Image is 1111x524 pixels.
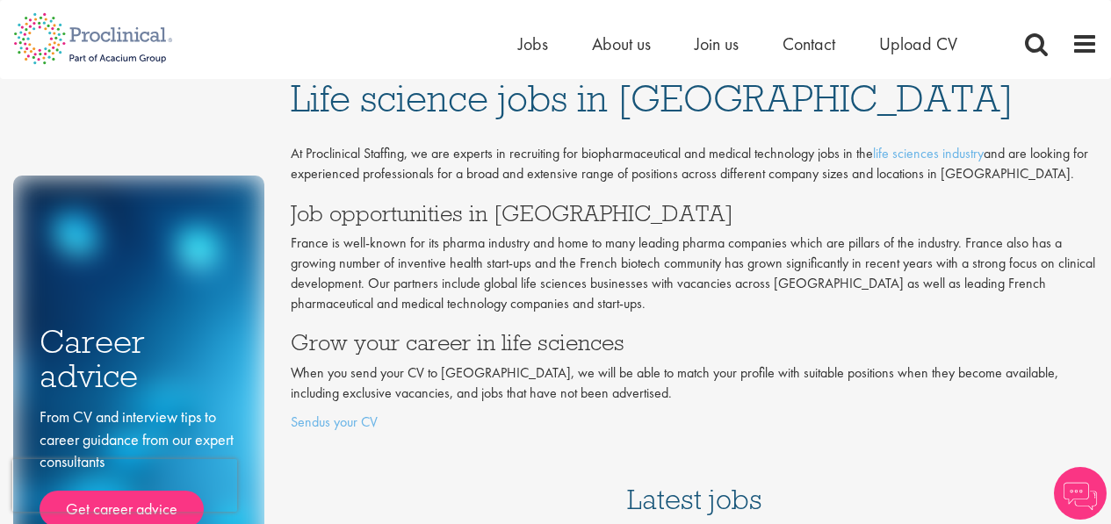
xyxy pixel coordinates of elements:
p: When you send your CV to [GEOGRAPHIC_DATA], we will be able to match your profile with suitable p... [291,363,1098,404]
a: Sendus your CV [291,413,378,431]
a: About us [592,32,651,55]
a: Upload CV [879,32,957,55]
p: At Proclinical Staffing, we are experts in recruiting for biopharmaceutical and medical technolog... [291,144,1098,184]
h3: Grow your career in life sciences [291,331,1098,354]
h3: Job opportunities in [GEOGRAPHIC_DATA] [291,202,1098,225]
span: Life science jobs in [GEOGRAPHIC_DATA] [291,75,1014,122]
a: Join us [695,32,739,55]
a: life sciences industry [873,144,984,162]
p: France is well-known for its pharma industry and home to many leading pharma companies which are ... [291,233,1098,313]
h3: Career advice [40,325,238,392]
img: Chatbot [1054,467,1107,520]
iframe: reCAPTCHA [12,459,237,512]
a: Contact [783,32,835,55]
a: Jobs [518,32,548,55]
